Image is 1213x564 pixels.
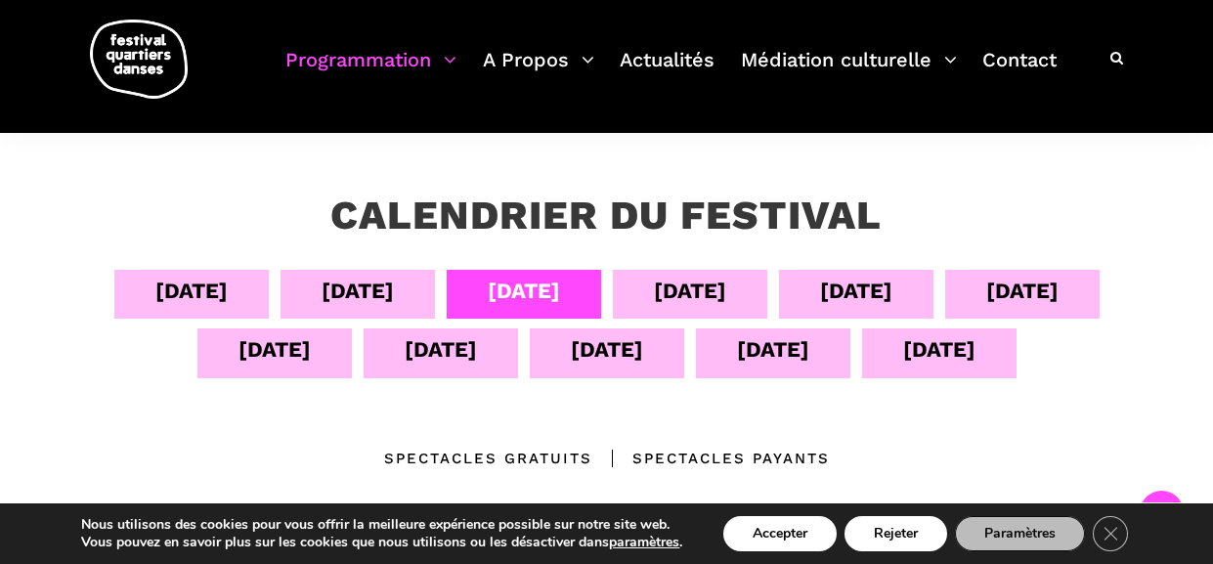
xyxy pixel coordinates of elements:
div: [DATE] [155,274,228,308]
div: [DATE] [571,332,643,367]
div: [DATE] [322,274,394,308]
div: [DATE] [737,332,809,367]
button: Close GDPR Cookie Banner [1093,516,1128,551]
div: [DATE] [238,332,311,367]
div: [DATE] [405,332,477,367]
a: Contact [982,43,1057,101]
div: Spectacles gratuits [384,447,592,470]
button: paramètres [609,534,679,551]
a: Actualités [620,43,715,101]
p: Vous pouvez en savoir plus sur les cookies que nous utilisons ou les désactiver dans . [81,534,682,551]
a: Programmation [285,43,456,101]
button: Accepter [723,516,837,551]
h3: Calendrier du festival [330,192,882,240]
img: logo-fqd-med [90,20,188,99]
button: Paramètres [955,516,1085,551]
div: [DATE] [488,274,560,308]
p: Nous utilisons des cookies pour vous offrir la meilleure expérience possible sur notre site web. [81,516,682,534]
div: [DATE] [820,274,892,308]
a: Médiation culturelle [741,43,957,101]
div: [DATE] [903,332,975,367]
div: [DATE] [654,274,726,308]
div: Spectacles Payants [592,447,830,470]
div: [DATE] [986,274,1059,308]
a: A Propos [483,43,594,101]
button: Rejeter [845,516,947,551]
